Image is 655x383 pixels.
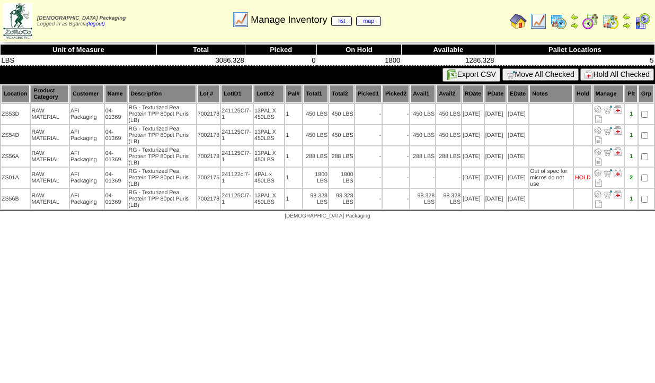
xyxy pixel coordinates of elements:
td: [DATE] [462,125,484,145]
td: 98.328 LBS [410,189,435,209]
td: 288 LBS [436,146,461,167]
td: - [355,168,382,188]
td: [DATE] [507,146,528,167]
td: 98.328 LBS [329,189,354,209]
td: 98.328 LBS [303,189,328,209]
th: Location [1,85,30,103]
td: 1286.328 [401,55,495,66]
th: Pal# [285,85,302,103]
td: 1 [285,125,302,145]
div: 1 [625,153,637,160]
img: Adjust [594,126,602,135]
i: Note [595,179,602,187]
td: RG - Texturized Pea Protein TPP 80pct Puris (LB) [128,168,196,188]
div: 1 [625,111,637,117]
td: - [383,146,409,167]
img: Move [604,147,612,156]
td: 4PAL x 450LBS [254,168,285,188]
td: ZS54D [1,125,30,145]
td: RAW MATERIAL [31,104,68,124]
th: Total2 [329,85,354,103]
td: ZS53D [1,104,30,124]
td: - [355,189,382,209]
td: 13PAL X 450LBS [254,125,285,145]
td: RG - Texturized Pea Protein TPP 80pct Puris (LB) [128,189,196,209]
th: PDate [485,85,506,103]
th: Avail1 [410,85,435,103]
td: 241125CI7-1 [221,125,253,145]
img: Manage Hold [614,105,622,114]
th: LotID2 [254,85,285,103]
td: 450 LBS [436,125,461,145]
img: Manage Hold [614,169,622,177]
td: - [355,125,382,145]
td: [DATE] [485,104,506,124]
td: 450 LBS [410,125,435,145]
th: Picked [245,45,317,55]
div: 1 [625,196,637,202]
td: - [355,146,382,167]
td: - [436,168,461,188]
img: Manage Hold [614,126,622,135]
td: [DATE] [462,189,484,209]
td: [DATE] [485,146,506,167]
td: 241122cI7-1 [221,168,253,188]
td: AFI Packaging [70,104,104,124]
img: line_graph.gif [232,11,249,28]
td: [DATE] [507,104,528,124]
img: hold.gif [585,71,593,79]
img: arrowleft.gif [622,13,631,21]
td: ZS56A [1,146,30,167]
img: arrowright.gif [570,21,579,30]
td: 288 LBS [303,146,328,167]
td: RAW MATERIAL [31,189,68,209]
td: RG - Texturized Pea Protein TPP 80pct Puris (LB) [128,125,196,145]
img: Move [604,126,612,135]
span: Manage Inventory [251,14,381,25]
td: 04-01369 [105,104,127,124]
td: - [383,104,409,124]
td: 450 LBS [303,104,328,124]
img: Move [604,190,612,198]
td: 04-01369 [105,146,127,167]
img: Adjust [594,169,602,177]
i: Note [595,115,602,123]
a: (logout) [87,21,105,27]
td: RAW MATERIAL [31,168,68,188]
img: Manage Hold [614,190,622,198]
td: ZS56B [1,189,30,209]
td: 288 LBS [410,146,435,167]
th: Grp [639,85,654,103]
th: Hold [574,85,592,103]
td: RAW MATERIAL [31,125,68,145]
th: Notes [529,85,573,103]
td: AFI Packaging [70,146,104,167]
i: Note [595,136,602,144]
td: 1 [285,146,302,167]
th: Picked2 [383,85,409,103]
th: Avail2 [436,85,461,103]
td: 450 LBS [329,125,354,145]
th: EDate [507,85,528,103]
td: [DATE] [507,189,528,209]
td: 1 [285,189,302,209]
td: 13PAL X 450LBS [254,104,285,124]
img: Adjust [594,147,602,156]
td: 0 [245,55,317,66]
td: 450 LBS [410,104,435,124]
td: 04-01369 [105,168,127,188]
img: arrowright.gif [622,21,631,30]
td: 7002178 [197,104,220,124]
td: 7002178 [197,189,220,209]
img: Move [604,105,612,114]
td: 5 [495,55,654,66]
th: Total1 [303,85,328,103]
i: Note [595,158,602,166]
td: 1800 LBS [303,168,328,188]
td: 288 LBS [329,146,354,167]
th: RDate [462,85,484,103]
td: [DATE] [485,189,506,209]
img: calendarprod.gif [550,13,567,30]
td: [DATE] [462,146,484,167]
td: - [383,125,409,145]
